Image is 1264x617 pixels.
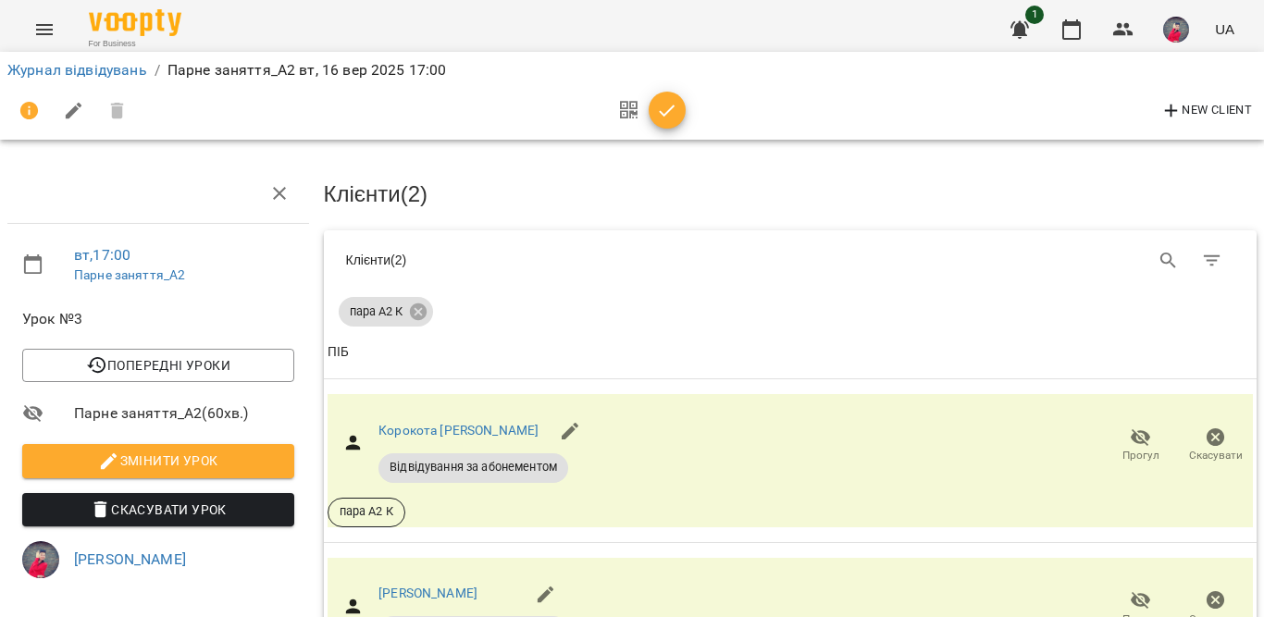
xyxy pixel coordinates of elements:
li: / [155,59,160,81]
a: вт , 17:00 [74,246,130,264]
button: Menu [22,7,67,52]
span: Відвідування за абонементом [378,459,568,475]
img: e47754694b0b68d3dd4b7eef0f180795.jpg [22,541,59,578]
button: New Client [1156,96,1257,126]
button: Скасувати Урок [22,493,294,526]
span: пара А2 К [328,503,404,520]
button: Попередні уроки [22,349,294,382]
span: Скасувати [1189,448,1243,463]
img: Voopty Logo [89,9,181,36]
img: e47754694b0b68d3dd4b7eef0f180795.jpg [1163,17,1189,43]
p: Парне заняття_А2 вт, 16 вер 2025 17:00 [167,59,447,81]
button: Змінити урок [22,444,294,477]
span: Прогул [1122,448,1159,463]
div: пара А2 К [339,297,433,327]
div: Клієнти ( 2 ) [346,251,777,269]
div: ПІБ [328,341,349,364]
span: Скасувати Урок [37,499,279,521]
a: [PERSON_NAME] [74,550,186,568]
button: Прогул [1103,420,1178,472]
button: UA [1208,12,1242,46]
button: Фільтр [1190,239,1234,283]
a: Парне заняття_А2 [74,267,185,282]
span: Парне заняття_А2 ( 60 хв. ) [74,402,294,425]
a: Корокота [PERSON_NAME] [378,423,539,438]
span: 1 [1025,6,1044,24]
button: Search [1146,239,1191,283]
span: New Client [1160,100,1252,122]
nav: breadcrumb [7,59,1257,81]
span: UA [1215,19,1234,39]
span: Попередні уроки [37,354,279,376]
span: ПІБ [328,341,1254,364]
h3: Клієнти ( 2 ) [324,182,1258,206]
span: For Business [89,38,181,50]
button: Скасувати [1178,420,1253,472]
span: Змінити урок [37,450,279,472]
a: Журнал відвідувань [7,61,147,79]
div: Table Toolbar [324,230,1258,290]
a: [PERSON_NAME] [378,586,477,600]
span: пара А2 К [339,303,414,320]
span: Урок №3 [22,308,294,330]
div: Sort [328,341,349,364]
